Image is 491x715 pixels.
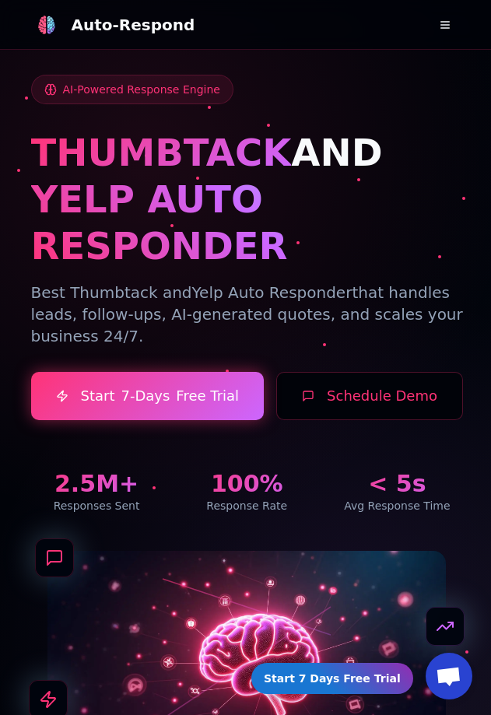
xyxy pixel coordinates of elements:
div: Avg Response Time [331,498,463,513]
a: Start 7 Days Free Trial [251,663,413,694]
span: AI-Powered Response Engine [63,82,220,97]
div: 2.5M+ [31,470,163,498]
p: Best Thumbtack and that handles leads, follow-ups, AI-generated quotes, and scales your business ... [31,282,463,347]
button: Schedule Demo [276,372,463,420]
h1: YELP AUTO RESPONDER [31,176,463,269]
span: 7-Days [121,385,170,407]
span: THUMBTACK [31,131,292,174]
div: Response Rate [181,498,313,513]
div: Auto-Respond [72,14,195,36]
div: < 5s [331,470,463,498]
span: Yelp Auto Responder [192,283,352,302]
a: Start7-DaysFree Trial [31,372,265,420]
img: logo.svg [37,16,55,34]
div: 100% [181,470,313,498]
a: Auto-Respond [31,9,195,40]
span: AND [291,131,382,174]
div: Responses Sent [31,498,163,513]
div: Open chat [426,653,472,699]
